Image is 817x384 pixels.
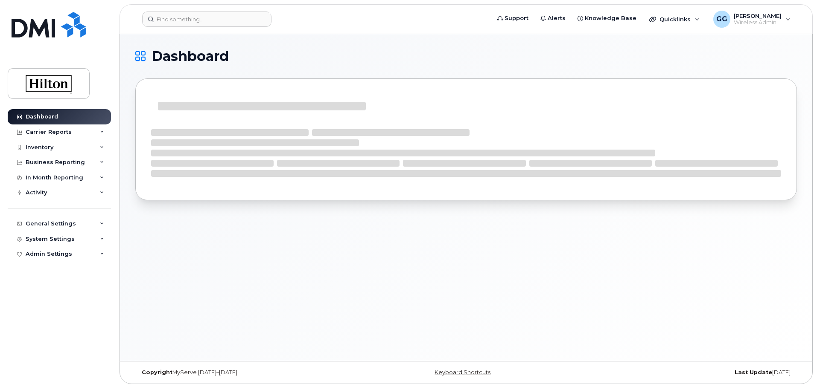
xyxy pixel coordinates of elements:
a: Keyboard Shortcuts [435,369,490,375]
strong: Last Update [735,369,772,375]
strong: Copyright [142,369,172,375]
div: [DATE] [576,369,797,376]
span: Dashboard [152,50,229,63]
div: MyServe [DATE]–[DATE] [135,369,356,376]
